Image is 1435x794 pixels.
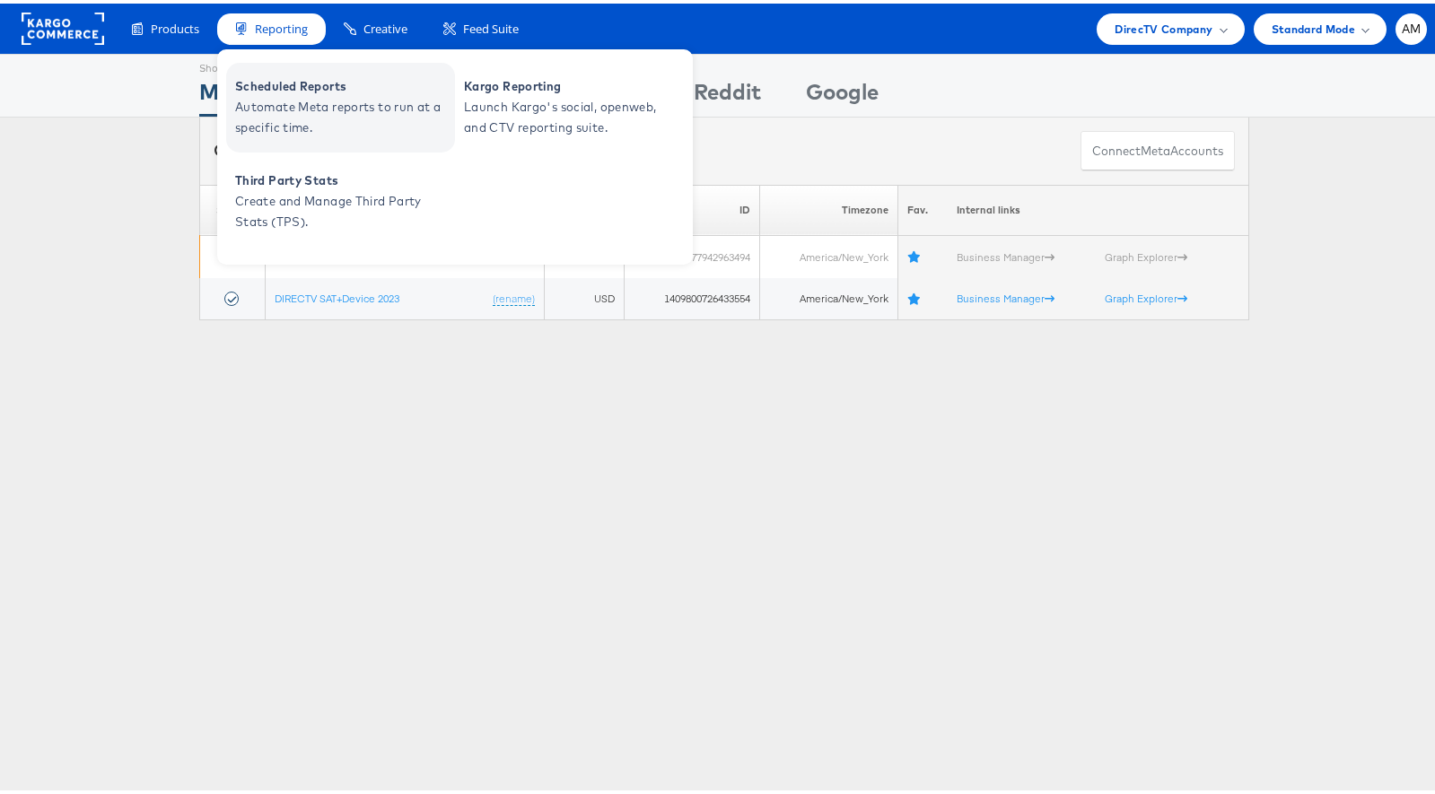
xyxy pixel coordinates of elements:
[255,17,308,34] span: Reporting
[226,59,455,149] a: Scheduled Reports Automate Meta reports to run at a specific time.
[957,288,1054,301] a: Business Manager
[493,288,535,303] a: (rename)
[464,93,679,135] span: Launch Kargo's social, openweb, and CTV reporting suite.
[199,73,254,113] div: Meta
[275,288,399,301] a: DIRECTV SAT+Device 2023
[1115,16,1212,35] span: DirecTV Company
[1081,127,1235,168] button: ConnectmetaAccounts
[235,93,451,135] span: Automate Meta reports to run at a specific time.
[235,167,451,188] span: Third Party Stats
[214,135,411,159] div: Connected accounts
[759,275,897,317] td: America/New_York
[151,17,199,34] span: Products
[455,59,684,149] a: Kargo Reporting Launch Kargo's social, openweb, and CTV reporting suite.
[1105,247,1187,260] a: Graph Explorer
[544,275,625,317] td: USD
[759,181,897,232] th: Timezone
[625,275,759,317] td: 1409800726433554
[694,73,761,113] div: Reddit
[806,73,879,113] div: Google
[226,153,455,243] a: Third Party Stats Create and Manage Third Party Stats (TPS).
[363,17,407,34] span: Creative
[1402,20,1422,31] span: AM
[759,232,897,275] td: America/New_York
[235,188,451,229] span: Create and Manage Third Party Stats (TPS).
[1141,139,1170,156] span: meta
[1105,288,1187,301] a: Graph Explorer
[463,17,519,34] span: Feed Suite
[200,181,266,232] th: Status
[1272,16,1355,35] span: Standard Mode
[464,73,679,93] span: Kargo Reporting
[957,247,1054,260] a: Business Manager
[199,51,254,73] div: Showing
[235,73,451,93] span: Scheduled Reports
